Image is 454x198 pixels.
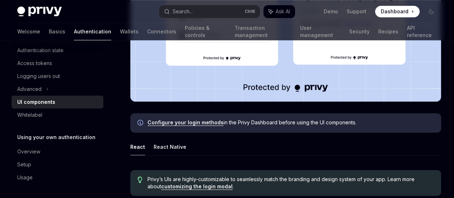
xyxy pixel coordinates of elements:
div: Setup [17,160,31,169]
a: Connectors [147,23,176,40]
div: Logging users out [17,72,60,80]
a: Recipes [378,23,398,40]
a: Configure your login methods [148,119,224,126]
a: Overview [11,145,103,158]
a: Demo [324,8,338,15]
div: Search... [173,7,193,16]
div: Whitelabel [17,111,42,119]
a: Welcome [17,23,40,40]
div: Advanced [17,85,42,93]
h5: Using your own authentication [17,133,95,142]
a: Transaction management [234,23,291,40]
a: API reference [407,23,437,40]
a: Setup [11,158,103,171]
svg: Tip [137,176,142,183]
span: Dashboard [381,8,408,15]
span: Ctrl K [245,9,256,14]
a: Access tokens [11,57,103,70]
button: Search...CtrlK [159,5,260,18]
a: Policies & controls [185,23,226,40]
div: UI components [17,98,55,106]
span: Privy’s UIs are highly-customizable to seamlessly match the branding and design system of your ap... [148,176,434,190]
div: Usage [17,173,33,182]
a: Whitelabel [11,109,103,121]
a: Authentication [74,23,111,40]
button: React [130,138,145,155]
button: Toggle dark mode [425,6,437,17]
a: Support [347,8,366,15]
a: Basics [49,23,65,40]
img: dark logo [17,6,62,17]
a: Logging users out [11,70,103,83]
svg: Info [137,120,145,127]
a: Wallets [120,23,139,40]
span: Ask AI [276,8,290,15]
a: UI components [11,96,103,109]
a: User management [300,23,341,40]
div: Overview [17,147,40,156]
a: Security [349,23,369,40]
span: in the Privy Dashboard before using the UI components. [148,119,434,126]
div: Access tokens [17,59,52,68]
a: customizing the login modal [161,183,233,190]
button: Ask AI [263,5,295,18]
a: Usage [11,171,103,184]
a: Dashboard [375,6,420,17]
button: React Native [154,138,186,155]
